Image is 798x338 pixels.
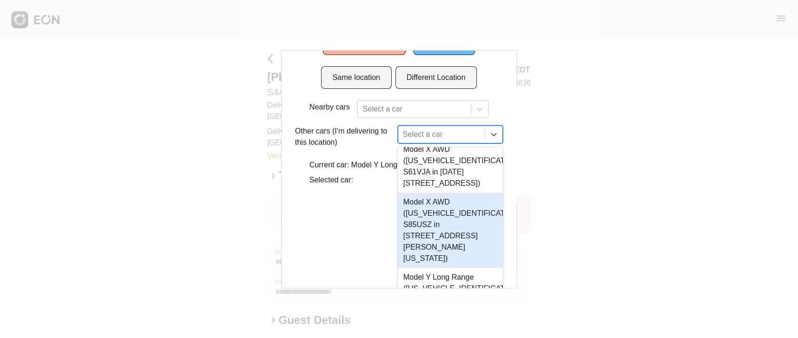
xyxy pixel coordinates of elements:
button: Same location [321,66,391,89]
p: Current car: Model Y Long Range (S44UMJ in 10451) [309,159,489,171]
button: Different Location [395,66,477,89]
div: Model X AWD ([US_VEHICLE_IDENTIFICATION_NUMBER] S85USZ in [STREET_ADDRESS][PERSON_NAME][US_STATE]) [398,193,503,268]
div: Model X AWD ([US_VEHICLE_IDENTIFICATION_NUMBER] S61VJA in [DATE][STREET_ADDRESS]) [398,140,503,193]
p: Nearby cars [309,102,350,113]
p: Selected car: [309,174,489,186]
p: Other cars (I'm delivering to this location) [295,126,394,148]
